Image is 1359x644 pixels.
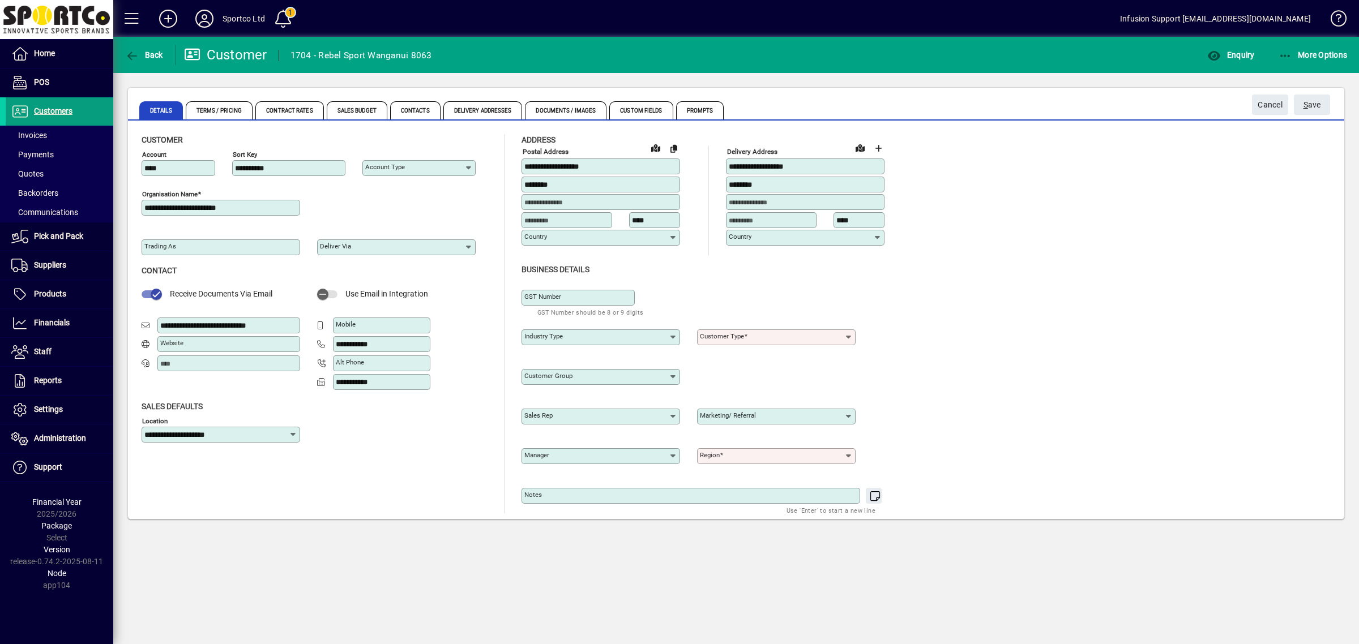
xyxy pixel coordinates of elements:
span: Customers [34,106,72,115]
mat-label: Notes [524,491,542,499]
a: Reports [6,367,113,395]
span: Use Email in Integration [345,289,428,298]
span: Terms / Pricing [186,101,253,119]
span: Enquiry [1207,50,1254,59]
span: Home [34,49,55,58]
mat-label: Customer type [700,332,744,340]
span: Sales Budget [327,101,387,119]
mat-label: GST Number [524,293,561,300]
mat-label: Organisation name [142,190,198,198]
a: Settings [6,396,113,424]
span: Address [522,135,555,144]
mat-label: Country [729,233,751,241]
span: Custom Fields [609,101,673,119]
a: Products [6,280,113,308]
span: Invoices [11,131,47,140]
mat-label: Account Type [365,163,405,171]
span: Staff [34,347,52,356]
a: Quotes [6,164,113,183]
span: More Options [1279,50,1348,59]
a: Pick and Pack [6,222,113,251]
a: Backorders [6,183,113,203]
span: Contact [142,266,177,275]
a: View on map [647,139,665,157]
span: Customer [142,135,183,144]
span: Cancel [1258,96,1283,114]
span: Contract Rates [255,101,323,119]
a: Invoices [6,126,113,145]
span: Back [125,50,163,59]
button: More Options [1276,45,1351,65]
a: Support [6,453,113,482]
span: Delivery Addresses [443,101,523,119]
mat-label: Customer group [524,372,572,380]
span: Sales defaults [142,402,203,411]
span: Pick and Pack [34,231,83,241]
span: Receive Documents Via Email [170,289,272,298]
span: Payments [11,150,54,159]
button: Choose address [869,139,887,157]
span: Quotes [11,169,44,178]
button: Enquiry [1204,45,1257,65]
mat-label: Sort key [233,151,257,158]
mat-label: Manager [524,451,549,459]
mat-label: Deliver via [320,242,351,250]
a: Staff [6,338,113,366]
span: Support [34,462,62,471]
a: Administration [6,424,113,453]
span: Documents / Images [525,101,606,119]
span: Settings [34,405,63,414]
a: POS [6,68,113,97]
span: Prompts [676,101,724,119]
div: 1704 - Rebel Sport Wanganui 8063 [290,46,432,65]
a: Financials [6,309,113,337]
mat-label: Alt Phone [336,358,364,366]
a: Payments [6,145,113,164]
button: Profile [186,8,223,29]
a: View on map [851,139,869,157]
span: Node [48,569,66,578]
span: POS [34,78,49,87]
span: Contacts [390,101,441,119]
mat-label: Website [160,339,183,347]
span: Administration [34,433,86,443]
mat-label: Country [524,233,547,241]
a: Suppliers [6,251,113,280]
mat-label: Location [142,417,168,424]
a: Knowledge Base [1322,2,1345,39]
mat-label: Region [700,451,720,459]
mat-label: Sales rep [524,411,553,419]
mat-label: Marketing/ Referral [700,411,756,419]
span: Package [41,521,72,530]
a: Communications [6,203,113,222]
mat-hint: Use 'Enter' to start a new line [787,504,875,517]
span: Version [44,545,70,554]
button: Copy to Delivery address [665,139,683,157]
span: ave [1304,96,1321,114]
mat-label: Industry type [524,332,563,340]
span: Backorders [11,188,58,198]
button: Save [1294,95,1330,115]
button: Back [122,45,166,65]
mat-label: Trading as [144,242,176,250]
div: Sportco Ltd [223,10,265,28]
span: Financials [34,318,70,327]
span: Suppliers [34,260,66,269]
button: Add [150,8,186,29]
span: Details [139,101,183,119]
span: Financial Year [32,497,82,506]
mat-label: Account [142,151,166,158]
span: Products [34,289,66,298]
mat-label: Mobile [336,320,356,328]
span: S [1304,100,1308,109]
a: Home [6,40,113,68]
button: Cancel [1252,95,1288,115]
mat-hint: GST Number should be 8 or 9 digits [537,306,644,319]
span: Business details [522,265,589,274]
div: Customer [184,46,267,64]
div: Infusion Support [EMAIL_ADDRESS][DOMAIN_NAME] [1120,10,1311,28]
span: Reports [34,376,62,385]
span: Communications [11,208,78,217]
app-page-header-button: Back [113,45,176,65]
